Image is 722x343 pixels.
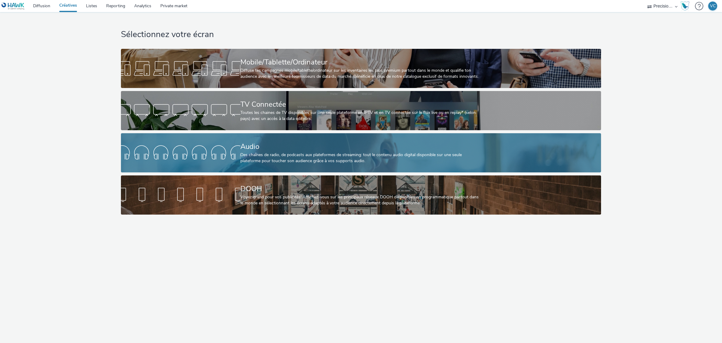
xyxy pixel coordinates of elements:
div: Diffuse tes campagnes mobile/tablette/ordinateur sur les inventaires les plus premium partout dan... [240,68,479,80]
a: DOOHVoyez grand pour vos publicités! Affichez-vous sur les principaux réseaux DOOH disponibles en... [121,175,601,215]
a: AudioDes chaînes de radio, de podcasts aux plateformes de streaming: tout le contenu audio digita... [121,133,601,172]
div: Voyez grand pour vos publicités! Affichez-vous sur les principaux réseaux DOOH disponibles en pro... [240,194,479,206]
div: Audio [240,141,479,152]
div: DOOH [240,184,479,194]
div: TV Connectée [240,99,479,110]
a: Hawk Academy [680,1,692,11]
a: Mobile/Tablette/OrdinateurDiffuse tes campagnes mobile/tablette/ordinateur sur les inventaires le... [121,49,601,88]
a: TV ConnectéeToutes les chaines de TV disponibles sur une seule plateforme en IPTV et en TV connec... [121,91,601,130]
div: Mobile/Tablette/Ordinateur [240,57,479,68]
img: undefined Logo [2,2,25,10]
div: Des chaînes de radio, de podcasts aux plateformes de streaming: tout le contenu audio digital dis... [240,152,479,164]
div: Toutes les chaines de TV disponibles sur une seule plateforme en IPTV et en TV connectée sur le f... [240,110,479,122]
div: VC [710,2,716,11]
h1: Sélectionnez votre écran [121,29,601,40]
img: Hawk Academy [680,1,690,11]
